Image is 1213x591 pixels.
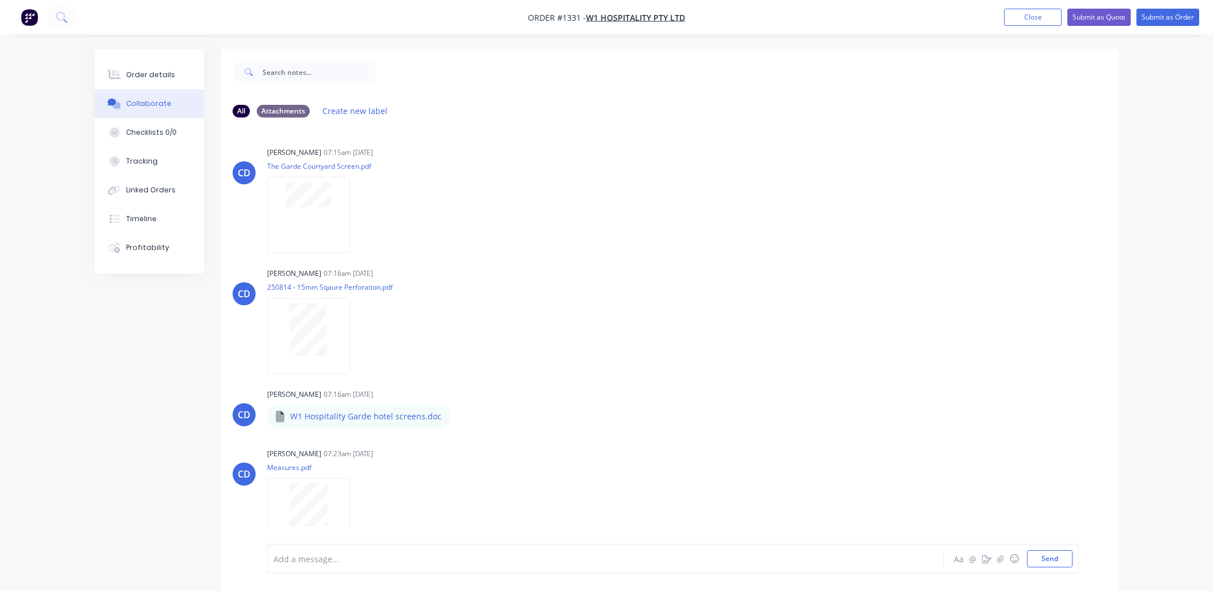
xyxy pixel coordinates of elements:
p: 250814 - 15mm Sqaure Perforation.pdf [267,282,393,292]
div: All [233,105,250,118]
div: CD [238,467,250,481]
button: ☺ [1007,552,1021,566]
div: Linked Orders [126,185,176,195]
button: Submit as Order [1136,9,1199,26]
div: CD [238,408,250,422]
div: CD [238,287,250,301]
div: CD [238,166,250,180]
div: 07:23am [DATE] [324,449,373,459]
p: The Garde Courtyard Screen.pdf [267,161,371,171]
button: Tracking [94,147,204,176]
p: W1 Hospitality Garde hotel screens.doc [290,411,442,422]
p: Measures.pdf [267,463,362,472]
div: 07:16am [DATE] [324,389,373,400]
div: 07:16am [DATE] [324,268,373,279]
button: Linked Orders [94,176,204,204]
button: Send [1027,550,1073,567]
button: Submit as Quote [1067,9,1131,26]
img: Factory [21,9,38,26]
button: Timeline [94,204,204,233]
div: 07:15am [DATE] [324,147,373,158]
button: Create new label [317,103,394,119]
button: Collaborate [94,89,204,118]
button: Aa [952,552,966,566]
div: Tracking [126,156,158,166]
button: Order details [94,60,204,89]
button: Close [1004,9,1062,26]
button: @ [966,552,980,566]
div: [PERSON_NAME] [267,268,321,279]
a: W1 Hospitality PTY LTD [586,12,685,23]
input: Search notes... [263,60,377,84]
div: Profitability [126,243,169,253]
span: Order #1331 - [528,12,586,23]
div: [PERSON_NAME] [267,449,321,459]
div: Attachments [257,105,310,118]
div: Timeline [126,214,157,224]
div: [PERSON_NAME] [267,389,321,400]
button: Profitability [94,233,204,262]
div: Checklists 0/0 [126,127,177,138]
div: Collaborate [126,99,172,109]
div: [PERSON_NAME] [267,147,321,158]
button: Checklists 0/0 [94,118,204,147]
div: Order details [126,70,175,80]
